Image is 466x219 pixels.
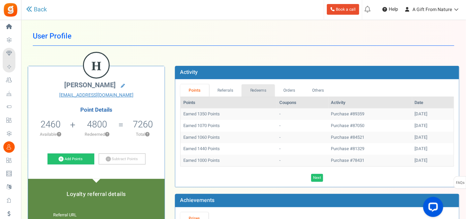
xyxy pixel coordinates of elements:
[87,119,107,129] h5: 4800
[275,84,304,97] a: Orders
[105,132,109,137] button: ?
[277,143,329,155] td: -
[180,68,198,76] b: Activity
[329,155,412,167] td: Purchase #78431
[242,84,275,97] a: Redeems
[412,97,454,109] th: Date
[277,155,329,167] td: -
[380,4,401,15] a: Help
[415,123,451,129] div: [DATE]
[181,108,277,120] td: Earned 1350 Points
[415,157,451,164] div: [DATE]
[40,118,61,131] span: 2460
[415,134,451,141] div: [DATE]
[53,213,139,218] h6: Referral URL
[329,132,412,143] td: Purchase #84521
[415,146,451,152] div: [DATE]
[181,143,277,155] td: Earned 1440 Points
[329,108,412,120] td: Purchase #89359
[84,53,109,79] figcaption: H
[181,97,277,109] th: Points
[415,111,451,117] div: [DATE]
[277,132,329,143] td: -
[33,27,454,46] h1: User Profile
[304,84,333,97] a: Others
[329,120,412,132] td: Purchase #87050
[33,92,160,99] a: [EMAIL_ADDRESS][DOMAIN_NAME]
[327,4,359,15] a: Book a call
[277,108,329,120] td: -
[181,120,277,132] td: Earned 1070 Points
[31,131,70,137] p: Available
[48,153,94,165] a: Add Points
[181,132,277,143] td: Earned 1060 Points
[387,6,398,13] span: Help
[311,174,323,182] a: Next
[329,143,412,155] td: Purchase #81329
[181,155,277,167] td: Earned 1000 Points
[124,131,161,137] p: Total
[28,107,165,113] h4: Point Details
[133,119,153,129] h5: 7260
[65,80,116,90] span: [PERSON_NAME]
[277,97,329,109] th: Coupons
[180,84,209,97] a: Points
[146,132,150,137] button: ?
[412,6,452,13] span: A Gift From Nature
[57,132,61,137] button: ?
[456,177,465,189] span: FAQs
[35,191,158,197] h5: Loyalty referral details
[277,120,329,132] td: -
[99,153,146,165] a: Subtract Points
[76,131,118,137] p: Redeemed
[3,2,18,17] img: Gratisfaction
[209,84,242,97] a: Referrals
[329,97,412,109] th: Activity
[180,196,214,204] b: Achievements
